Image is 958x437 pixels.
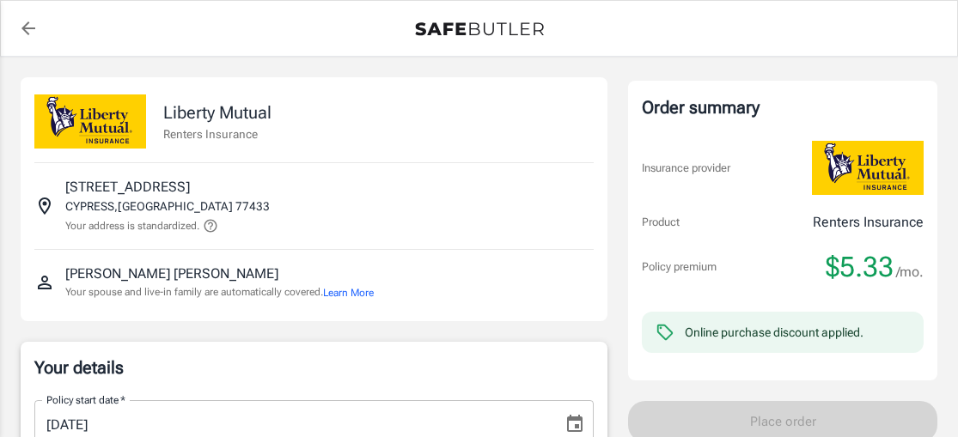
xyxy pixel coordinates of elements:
[163,125,272,143] p: Renters Insurance
[11,11,46,46] a: back to quotes
[46,392,125,407] label: Policy start date
[642,160,730,177] p: Insurance provider
[65,218,199,234] p: Your address is standardized.
[34,355,594,379] p: Your details
[813,212,924,233] p: Renters Insurance
[812,141,924,195] img: Liberty Mutual
[415,22,544,36] img: Back to quotes
[685,324,863,341] div: Online purchase discount applied.
[65,177,190,197] p: [STREET_ADDRESS]
[34,272,55,293] svg: Insured person
[163,100,272,125] p: Liberty Mutual
[896,260,924,284] span: /mo.
[34,196,55,216] svg: Insured address
[65,284,374,300] p: Your spouse and live-in family are automatically covered.
[323,285,374,300] button: Learn More
[826,250,894,284] span: $5.33
[642,94,924,120] div: Order summary
[642,214,680,231] p: Product
[642,258,717,276] p: Policy premium
[65,197,270,215] p: CYPRESS , [GEOGRAPHIC_DATA] 77433
[65,264,278,284] p: [PERSON_NAME] [PERSON_NAME]
[34,94,146,149] img: Liberty Mutual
